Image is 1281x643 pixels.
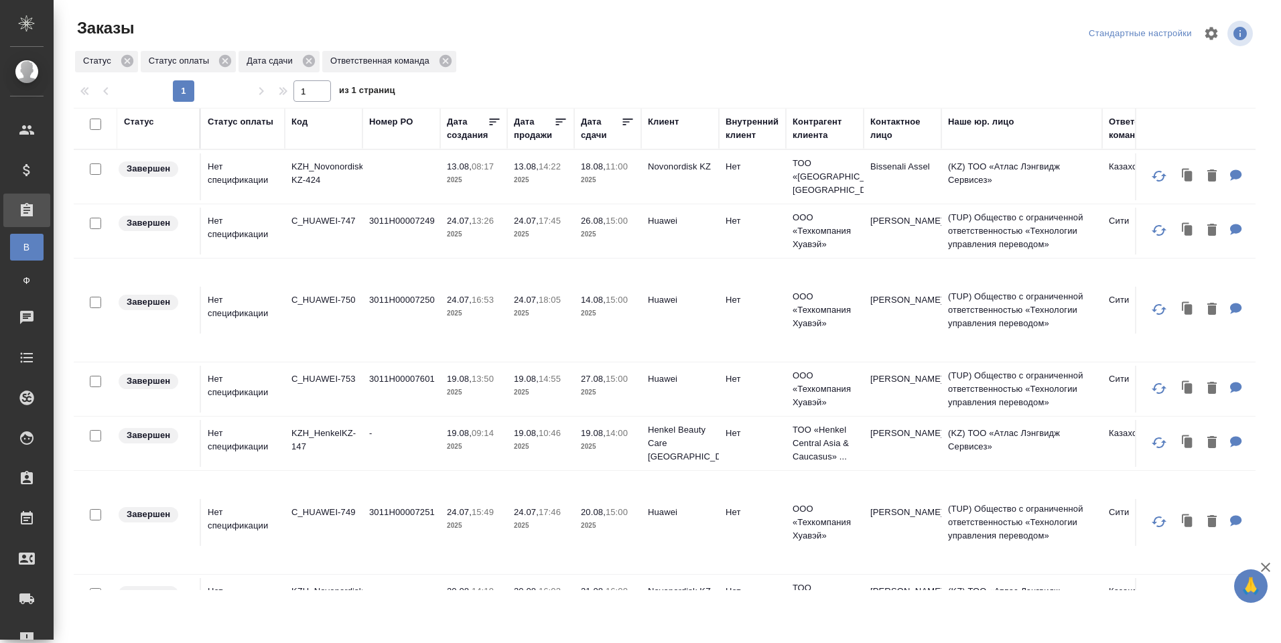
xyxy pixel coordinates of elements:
button: Обновить [1143,160,1175,192]
p: Huawei [648,214,712,228]
p: 2025 [447,386,500,399]
td: [PERSON_NAME] [864,366,941,413]
button: Удалить [1201,375,1223,403]
td: Сити [1102,366,1180,413]
p: Завершен [127,587,170,600]
span: Посмотреть информацию [1227,21,1256,46]
button: Удалить [1201,587,1223,615]
td: Bissenali Assel [864,153,941,200]
p: Ответственная команда [330,54,434,68]
p: 26.08, [581,216,606,226]
div: Выставляет КМ при направлении счета или после выполнения всех работ/сдачи заказа клиенту. Окончат... [117,293,193,311]
td: Казахстан [1102,153,1180,200]
p: 18.08, [581,161,606,171]
p: 2025 [514,440,567,453]
td: Нет спецификации [201,578,285,625]
div: Дата создания [447,115,488,142]
button: Удалить [1201,508,1223,536]
button: Клонировать [1175,217,1201,244]
p: ООО «Техкомпания Хуавэй» [793,502,857,543]
p: 2025 [581,228,634,241]
button: Обновить [1143,372,1175,405]
button: Клонировать [1175,163,1201,190]
button: 🙏 [1234,569,1268,603]
p: Завершен [127,429,170,442]
p: ООО «Техкомпания Хуавэй» [793,211,857,251]
td: Нет спецификации [201,287,285,334]
td: Сити [1102,499,1180,546]
p: 2025 [581,440,634,453]
p: 19.08, [447,374,472,384]
p: 14:22 [539,161,561,171]
p: 08:17 [472,161,494,171]
p: 15:49 [472,507,494,517]
p: 20.08, [514,586,539,596]
p: C_HUAWEI-747 [291,214,356,228]
td: 3011H00007250 [362,287,440,334]
div: Выставляет КМ при направлении счета или после выполнения всех работ/сдачи заказа клиенту. Окончат... [117,506,193,524]
td: (KZ) ТОО «Атлас Лэнгвидж Сервисез» [941,420,1102,467]
p: 19.08, [447,428,472,438]
div: Клиент [648,115,679,129]
p: Завершен [127,162,170,175]
td: [PERSON_NAME] [864,420,941,467]
button: Клонировать [1175,296,1201,324]
p: Нет [726,427,779,440]
p: 19.08, [514,374,539,384]
div: Дата сдачи [239,51,320,72]
p: 2025 [581,386,634,399]
p: KZH_Novonordisk-KZ-427 [291,585,356,612]
button: Для КМ: РО3011H00007601 [1223,375,1249,403]
div: split button [1085,23,1195,44]
a: В [10,234,44,261]
button: Удалить [1201,429,1223,457]
p: 15:00 [606,295,628,305]
p: ТОО «[GEOGRAPHIC_DATA] [GEOGRAPHIC_DATA]» [793,157,857,197]
button: Обновить [1143,585,1175,617]
td: (KZ) ТОО «Атлас Лэнгвидж Сервисез» [941,153,1102,200]
p: 09:14 [472,428,494,438]
div: Выставляет КМ при направлении счета или после выполнения всех работ/сдачи заказа клиенту. Окончат... [117,214,193,232]
div: Номер PO [369,115,413,129]
td: Сити [1102,287,1180,334]
p: 16:00 [606,586,628,596]
p: Завершен [127,216,170,230]
div: Ответственная команда [1109,115,1175,142]
div: Ответственная команда [322,51,456,72]
div: Наше юр. лицо [948,115,1014,129]
p: Завершен [127,508,170,521]
p: 2025 [581,519,634,532]
p: 19.08, [581,428,606,438]
div: Статус [124,115,154,129]
div: Код [291,115,308,129]
p: Статус оплаты [149,54,214,68]
p: 24.07, [447,507,472,517]
p: Завершен [127,374,170,388]
div: Выставляет КМ при направлении счета или после выполнения всех работ/сдачи заказа клиенту. Окончат... [117,427,193,445]
button: Клонировать [1175,587,1201,615]
p: 24.07, [447,295,472,305]
p: Нет [726,214,779,228]
p: 2025 [514,307,567,320]
p: 2025 [447,519,500,532]
p: 2025 [581,307,634,320]
p: 20.08, [581,507,606,517]
td: (TUP) Общество с ограниченной ответственностью «Технологии управления переводом» [941,496,1102,549]
p: 2025 [447,228,500,241]
td: 3011H00007601 [362,366,440,413]
p: C_HUAWEI-753 [291,372,356,386]
button: Обновить [1143,506,1175,538]
td: [PERSON_NAME] [864,287,941,334]
div: Статус оплаты [141,51,236,72]
div: Внутренний клиент [726,115,779,142]
p: Нет [726,293,779,307]
td: Нет спецификации [201,499,285,546]
button: Обновить [1143,214,1175,246]
p: ТОО «Henkel Central Asia & Caucasus» ... [793,423,857,463]
td: Казахстан [1102,578,1180,625]
p: 2025 [447,307,500,320]
button: Удалить [1201,163,1223,190]
p: KZH_Novonordisk-KZ-424 [291,160,356,187]
p: Novonordisk KZ [648,160,712,173]
p: Нет [726,585,779,598]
